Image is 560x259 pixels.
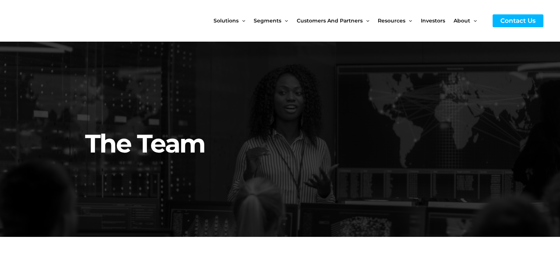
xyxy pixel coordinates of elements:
[13,6,101,36] img: CyberCatch
[493,14,543,27] a: Contact Us
[405,5,412,36] span: Menu Toggle
[363,5,369,36] span: Menu Toggle
[421,5,445,36] span: Investors
[454,5,470,36] span: About
[85,61,481,160] h2: The Team
[378,5,405,36] span: Resources
[281,5,288,36] span: Menu Toggle
[214,5,239,36] span: Solutions
[239,5,245,36] span: Menu Toggle
[254,5,281,36] span: Segments
[470,5,477,36] span: Menu Toggle
[421,5,454,36] a: Investors
[297,5,363,36] span: Customers and Partners
[214,5,485,36] nav: Site Navigation: New Main Menu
